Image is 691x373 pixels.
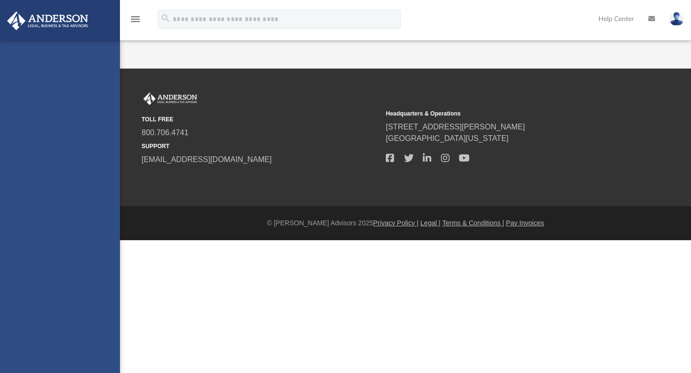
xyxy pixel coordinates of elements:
[130,18,141,25] a: menu
[442,219,504,227] a: Terms & Conditions |
[386,109,623,118] small: Headquarters & Operations
[373,219,419,227] a: Privacy Policy |
[142,155,272,163] a: [EMAIL_ADDRESS][DOMAIN_NAME]
[130,13,141,25] i: menu
[142,128,189,137] a: 800.706.4741
[160,13,171,23] i: search
[506,219,544,227] a: Pay Invoices
[386,123,525,131] a: [STREET_ADDRESS][PERSON_NAME]
[420,219,441,227] a: Legal |
[120,218,691,228] div: © [PERSON_NAME] Advisors 2025
[142,115,379,124] small: TOLL FREE
[142,142,379,151] small: SUPPORT
[669,12,684,26] img: User Pic
[142,93,199,105] img: Anderson Advisors Platinum Portal
[386,134,509,142] a: [GEOGRAPHIC_DATA][US_STATE]
[4,12,91,30] img: Anderson Advisors Platinum Portal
